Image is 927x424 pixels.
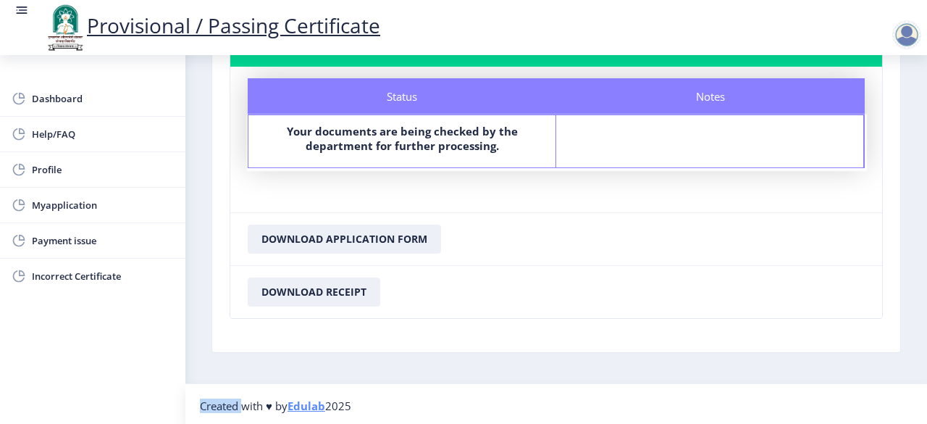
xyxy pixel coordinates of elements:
span: Help/FAQ [32,125,174,143]
span: Dashboard [32,90,174,107]
a: Edulab [288,399,325,413]
span: Incorrect Certificate [32,267,174,285]
span: Payment issue [32,232,174,249]
a: Provisional / Passing Certificate [43,12,380,39]
div: Notes [556,78,865,115]
img: logo [43,3,87,52]
div: Status [248,78,556,115]
span: Created with ♥ by 2025 [200,399,351,413]
span: Myapplication [32,196,174,214]
button: Download Application Form [248,225,441,254]
b: Your documents are being checked by the department for further processing. [287,124,518,153]
span: Profile [32,161,174,178]
button: Download Receipt [248,278,380,307]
